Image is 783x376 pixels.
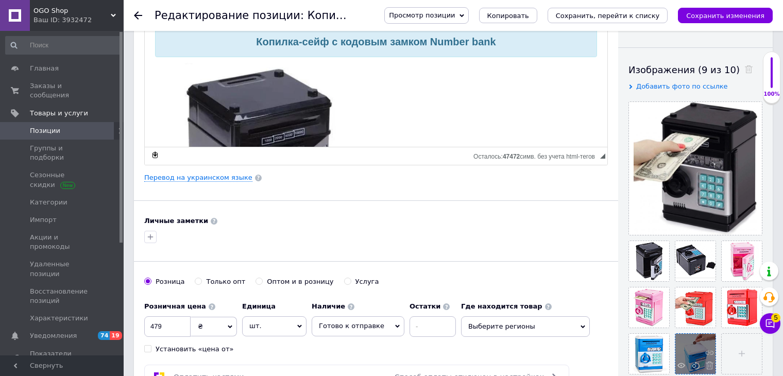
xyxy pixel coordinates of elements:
[686,12,764,20] i: Сохранить изменения
[5,36,122,55] input: Поиск
[636,82,728,90] span: Добавить фото по ссылке
[461,316,590,337] span: Выберите регионы
[98,331,110,340] span: 74
[144,302,206,310] b: Розничная цена
[144,217,208,225] b: Личные заметки
[30,109,88,118] span: Товары и услуги
[33,15,124,25] div: Ваш ID: 3932472
[678,8,773,23] button: Сохранить изменения
[473,150,600,160] div: Подсчет символов
[242,302,276,310] b: Единица
[110,331,122,340] span: 19
[30,260,95,278] span: Удаленные позиции
[242,316,307,336] span: шт.
[30,349,95,368] span: Показатели работы компании
[156,345,233,354] div: Установить «цена от»
[267,277,333,286] div: Оптом и в розницу
[461,302,542,310] b: Где находится товар
[556,12,660,20] i: Сохранить, перейти к списку
[30,331,77,340] span: Уведомления
[355,277,379,286] div: Услуга
[760,313,780,334] button: Чат с покупателем5
[487,12,529,20] span: Копировать
[198,322,203,330] span: ₴
[156,277,184,286] div: Розница
[30,233,95,251] span: Акции и промокоды
[30,64,59,73] span: Главная
[771,313,780,322] span: 5
[30,144,95,162] span: Группы и подборки
[206,277,245,286] div: Только опт
[30,170,95,189] span: Сезонные скидки
[155,9,716,22] h1: Редактирование позиции: Копилка-сейф с кодовым замком Number bank (копилка для детей) OG
[410,302,441,310] b: Остатки
[479,8,537,23] button: Копировать
[763,52,780,104] div: 100% Качество заполнения
[30,81,95,100] span: Заказы и сообщения
[149,149,161,161] a: Сделать резервную копию сейчас
[763,91,780,98] div: 100%
[144,316,191,337] input: 0
[600,153,605,159] span: Перетащите для изменения размера
[628,63,762,76] div: Изображения (9 из 10)
[30,287,95,305] span: Восстановление позиций
[319,322,384,330] span: Готово к отправке
[410,316,456,337] input: -
[33,6,111,15] span: OGO Shop
[548,8,668,23] button: Сохранить, перейти к списку
[30,215,57,225] span: Импорт
[144,174,252,182] a: Перевод на украинском языке
[145,18,607,147] iframe: Визуальный текстовый редактор, 4AE3DE83-7C7F-42E6-8A0D-8CEBF6129C5C
[30,126,60,135] span: Позиции
[30,314,88,323] span: Характеристики
[312,302,345,310] b: Наличие
[389,11,455,19] span: Просмотр позиции
[503,153,520,160] span: 47472
[134,11,142,20] div: Вернуться назад
[30,198,67,207] span: Категории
